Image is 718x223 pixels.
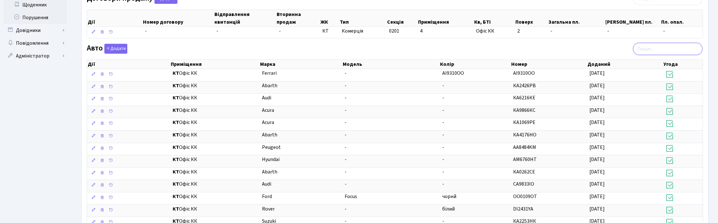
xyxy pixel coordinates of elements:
span: Focus [345,193,357,200]
span: - [345,94,347,101]
a: Додати [103,43,127,54]
b: КТ [173,107,179,114]
span: - [442,156,444,163]
span: Abarth [262,168,277,175]
span: - [345,168,347,175]
span: - [145,27,147,35]
span: - [345,156,347,163]
span: [DATE] [589,119,605,126]
span: Peugeot [262,144,281,151]
span: - [345,107,347,114]
span: АІ9310ОО [513,70,535,77]
span: - [345,82,347,89]
th: Доданий [587,60,663,69]
th: Тип [339,10,386,27]
span: Офіс КК [173,119,257,126]
th: Угода [663,60,703,69]
span: КА1069РЕ [513,119,535,126]
span: Audi [262,94,271,101]
input: Пошук... [633,43,702,55]
span: АІ9310ОО [442,70,464,77]
th: ЖК [320,10,339,27]
span: OO0109OT [513,193,537,200]
span: Комерція [342,27,384,35]
span: Acura [262,119,274,126]
span: - [550,27,602,35]
span: [DATE] [589,156,605,163]
span: DI2431YA [513,205,533,212]
b: КТ [173,119,179,126]
span: Офіс КК [173,205,257,213]
span: Офіс КК [173,107,257,114]
span: - [216,27,218,35]
span: [DATE] [589,94,605,101]
a: Порушення [3,11,67,24]
th: Номер договору [142,10,214,27]
span: Офіс КК [173,94,257,102]
span: Abarth [262,131,277,138]
span: - [345,70,347,77]
b: КТ [173,94,179,101]
span: - [442,119,444,126]
button: Авто [104,44,127,54]
span: білий [442,205,455,212]
span: [DATE] [589,181,605,188]
span: - [442,82,444,89]
span: [DATE] [589,70,605,77]
span: КА9866КС [513,107,535,114]
span: Ferrari [262,70,277,77]
span: Rover [262,205,275,212]
span: - [279,27,281,35]
span: Офіс КК [173,82,257,89]
span: Офіс КК [173,181,257,188]
b: КТ [173,82,179,89]
span: - [442,131,444,138]
b: КТ [173,70,179,77]
b: КТ [173,168,179,175]
th: Поверх [515,10,548,27]
th: Дії [87,60,170,69]
th: Вторинна продаж [276,10,319,27]
span: - [345,119,347,126]
b: КТ [173,205,179,212]
th: [PERSON_NAME] пл. [605,10,661,27]
th: Модель [342,60,439,69]
th: Кв, БТІ [474,10,515,27]
th: Приміщення [417,10,474,27]
b: КТ [173,144,179,151]
span: Офіс КК [173,144,257,151]
th: Відправлення квитанцій [214,10,276,27]
span: AA8484KM [513,144,536,151]
span: Ford [262,193,272,200]
span: Офіс КК [173,156,257,163]
th: Дії [87,10,142,27]
span: - [442,107,444,114]
th: Номер [511,60,587,69]
th: Марка [259,60,342,69]
span: Офіс КК [173,168,257,176]
span: КА0262СЕ [513,168,535,175]
span: Audi [262,181,271,188]
span: [DATE] [589,107,605,114]
span: Hyundai [262,156,280,163]
span: - [607,27,658,35]
th: Пл. опал. [661,10,703,27]
span: [DATE] [589,205,605,212]
span: AM6760HT [513,156,537,163]
a: Повідомлення [3,37,67,50]
b: КТ [173,181,179,188]
span: [DATE] [589,193,605,200]
span: чорнй [442,193,456,200]
span: - [345,131,347,138]
span: [DATE] [589,131,605,138]
span: - [442,144,444,151]
span: КА4176НО [513,131,536,138]
span: - [345,181,347,188]
span: КА2426РВ [513,82,536,89]
span: - [663,27,700,35]
span: [DATE] [589,144,605,151]
b: КТ [173,156,179,163]
b: КТ [173,193,179,200]
span: КА6216КЕ [513,94,535,101]
span: [DATE] [589,168,605,175]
